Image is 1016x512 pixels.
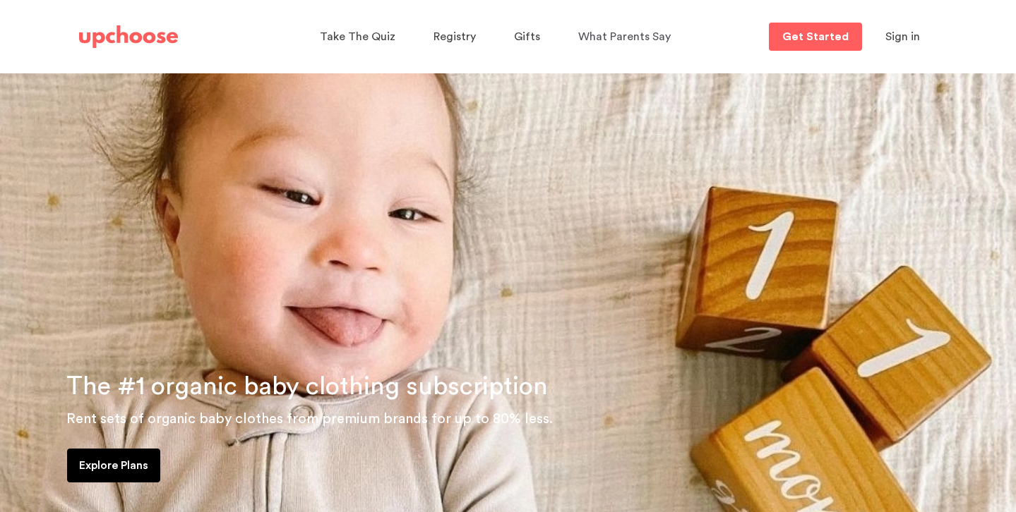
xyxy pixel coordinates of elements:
a: UpChoose [79,23,178,51]
span: What Parents Say [578,31,671,42]
img: UpChoose [79,25,178,48]
span: Gifts [514,31,540,42]
a: Explore Plans [67,449,160,482]
p: Explore Plans [79,457,148,474]
a: Take The Quiz [320,23,400,51]
span: The #1 organic baby clothing subscription [66,374,548,399]
a: Registry [434,23,480,51]
a: What Parents Say [578,23,675,51]
p: Rent sets of organic baby clothes from premium brands for up to 80% less. [66,408,999,430]
span: Registry [434,31,476,42]
span: Sign in [885,31,920,42]
span: Take The Quiz [320,31,395,42]
a: Get Started [769,23,862,51]
a: Gifts [514,23,544,51]
p: Get Started [782,31,849,42]
button: Sign in [868,23,938,51]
